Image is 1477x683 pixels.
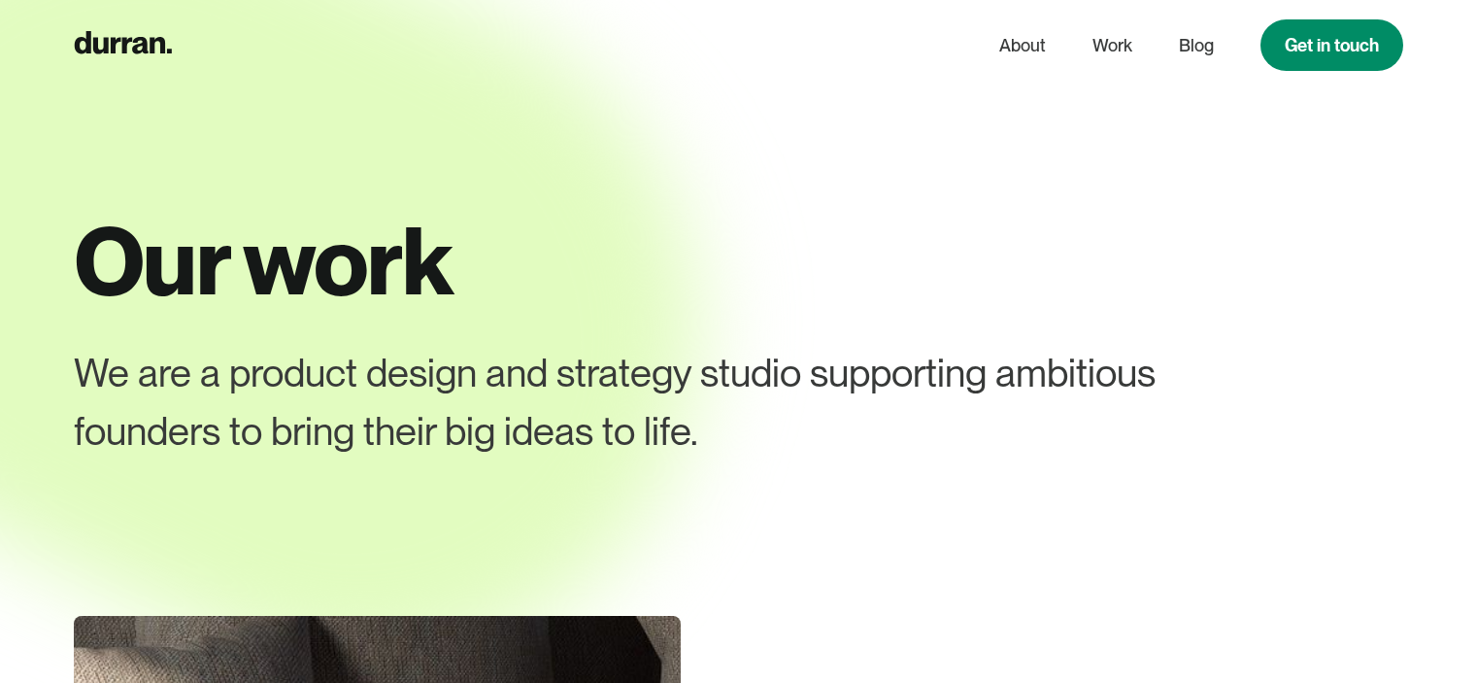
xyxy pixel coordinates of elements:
a: About [999,27,1046,64]
a: home [74,26,172,64]
h1: Our work [74,210,1403,313]
a: Blog [1179,27,1214,64]
div: We are a product design and strategy studio supporting ambitious founders to bring their big idea... [74,344,1270,461]
a: Work [1092,27,1132,64]
a: Get in touch [1260,19,1403,71]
